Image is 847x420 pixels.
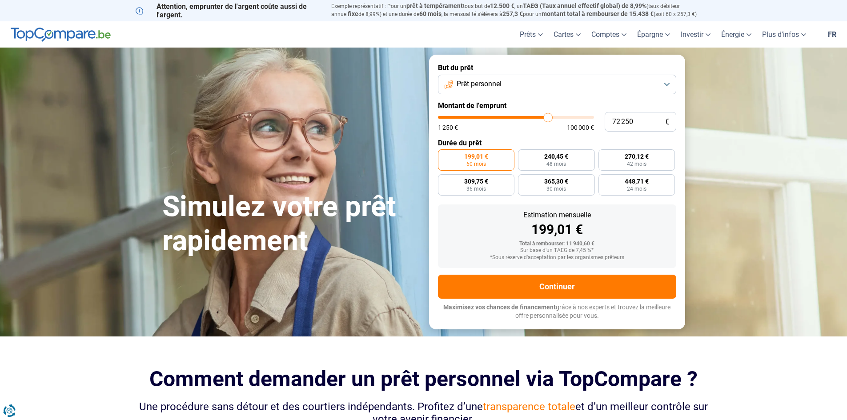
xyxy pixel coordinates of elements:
[483,400,575,413] span: transparence totale
[548,21,586,48] a: Cartes
[502,10,523,17] span: 257,3 €
[632,21,675,48] a: Épargne
[445,255,669,261] div: *Sous réserve d'acceptation par les organismes prêteurs
[544,153,568,160] span: 240,45 €
[627,186,646,192] span: 24 mois
[438,124,458,131] span: 1 250 €
[443,304,556,311] span: Maximisez vos chances de financement
[438,75,676,94] button: Prêt personnel
[544,178,568,184] span: 365,30 €
[406,2,463,9] span: prêt à tempérament
[464,153,488,160] span: 199,01 €
[445,212,669,219] div: Estimation mensuelle
[546,186,566,192] span: 30 mois
[445,248,669,254] div: Sur base d'un TAEG de 7,45 %*
[466,186,486,192] span: 36 mois
[466,161,486,167] span: 60 mois
[348,10,358,17] span: fixe
[627,161,646,167] span: 42 mois
[162,190,418,258] h1: Simulez votre prêt rapidement
[136,367,712,391] h2: Comment demander un prêt personnel via TopCompare ?
[438,101,676,110] label: Montant de l'emprunt
[445,223,669,236] div: 199,01 €
[546,161,566,167] span: 48 mois
[438,139,676,147] label: Durée du prêt
[523,2,646,9] span: TAEG (Taux annuel effectif global) de 8,99%
[625,178,649,184] span: 448,71 €
[675,21,716,48] a: Investir
[757,21,811,48] a: Plus d'infos
[419,10,442,17] span: 60 mois
[586,21,632,48] a: Comptes
[331,2,712,18] p: Exemple représentatif : Pour un tous but de , un (taux débiteur annuel de 8,99%) et une durée de ...
[464,178,488,184] span: 309,75 €
[438,64,676,72] label: But du prêt
[514,21,548,48] a: Prêts
[542,10,654,17] span: montant total à rembourser de 15.438 €
[11,28,111,42] img: TopCompare
[438,275,676,299] button: Continuer
[445,241,669,247] div: Total à rembourser: 11 940,60 €
[438,303,676,320] p: grâce à nos experts et trouvez la meilleure offre personnalisée pour vous.
[567,124,594,131] span: 100 000 €
[716,21,757,48] a: Énergie
[136,2,321,19] p: Attention, emprunter de l'argent coûte aussi de l'argent.
[823,21,842,48] a: fr
[457,79,502,89] span: Prêt personnel
[625,153,649,160] span: 270,12 €
[490,2,514,9] span: 12.500 €
[665,118,669,126] span: €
